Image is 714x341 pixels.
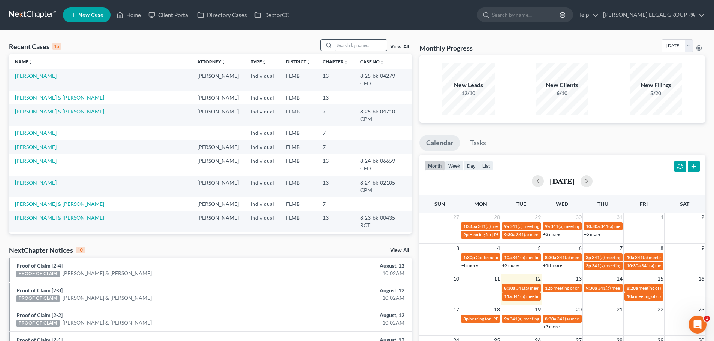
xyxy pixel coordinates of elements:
[245,104,280,126] td: Individual
[442,89,495,97] div: 12/10
[452,213,460,222] span: 27
[478,223,550,229] span: 341(a) meeting for [PERSON_NAME]
[701,244,705,253] span: 9
[493,305,501,314] span: 18
[63,319,152,326] a: [PERSON_NAME] & [PERSON_NAME]
[317,154,354,175] td: 13
[354,69,412,90] td: 8:25-bk-04279-CED
[575,305,582,314] span: 20
[627,263,641,268] span: 10:30a
[280,319,404,326] div: 10:02AM
[191,154,245,175] td: [PERSON_NAME]
[280,232,317,254] td: FLMB
[516,285,628,291] span: 341(a) meeting for [PERSON_NAME] & [PERSON_NAME]
[575,274,582,283] span: 13
[463,316,469,322] span: 3p
[15,179,57,186] a: [PERSON_NAME]
[586,223,600,229] span: 10:30a
[16,295,60,302] div: PROOF OF CLAIM
[344,60,348,64] i: unfold_more
[586,285,597,291] span: 9:30a
[640,201,648,207] span: Fri
[245,140,280,154] td: Individual
[280,311,404,319] div: August, 12
[556,201,568,207] span: Wed
[245,69,280,90] td: Individual
[584,231,600,237] a: +5 more
[557,255,629,260] span: 341(a) meeting for [PERSON_NAME]
[698,305,705,314] span: 23
[245,126,280,140] td: Individual
[354,232,412,254] td: 8:25-bk-04706
[463,223,477,229] span: 10:45a
[317,104,354,126] td: 7
[323,59,348,64] a: Chapterunfold_more
[616,305,623,314] span: 21
[15,144,57,150] a: [PERSON_NAME]
[504,293,512,299] span: 11a
[245,176,280,197] td: Individual
[680,201,689,207] span: Sat
[592,263,664,268] span: 341(a) meeting for [PERSON_NAME]
[191,211,245,232] td: [PERSON_NAME]
[534,274,542,283] span: 12
[630,81,682,89] div: New Filings
[280,287,404,294] div: August, 12
[660,213,664,222] span: 1
[586,263,591,268] span: 3p
[317,126,354,140] td: 7
[493,213,501,222] span: 28
[419,135,460,151] a: Calendar
[354,104,412,126] td: 8:25-bk-04710-CPM
[76,247,85,253] div: 10
[698,274,705,283] span: 16
[425,161,445,171] button: month
[502,262,519,268] a: +2 more
[586,255,591,260] span: 3p
[251,59,266,64] a: Typeunfold_more
[452,305,460,314] span: 17
[280,294,404,302] div: 10:02AM
[504,232,515,237] span: 9:30a
[537,244,542,253] span: 5
[280,176,317,197] td: FLMB
[469,316,527,322] span: hearing for [PERSON_NAME]
[245,91,280,104] td: Individual
[504,285,515,291] span: 8:30a
[597,201,608,207] span: Thu
[545,255,556,260] span: 8:30a
[616,213,623,222] span: 31
[390,248,409,253] a: View All
[657,274,664,283] span: 15
[52,43,61,50] div: 15
[550,177,575,185] h2: [DATE]
[286,59,311,64] a: Districtunfold_more
[280,211,317,232] td: FLMB
[516,232,588,237] span: 341(a) meeting for [PERSON_NAME]
[280,262,404,270] div: August, 12
[469,232,528,237] span: Hearing for [PERSON_NAME]
[476,255,561,260] span: Confirmation hearing for [PERSON_NAME]
[573,8,599,22] a: Help
[627,293,634,299] span: 10a
[15,108,104,115] a: [PERSON_NAME] & [PERSON_NAME]
[9,246,85,255] div: NextChapter Notices
[280,270,404,277] div: 10:02AM
[512,255,585,260] span: 341(a) meeting for [PERSON_NAME]
[543,231,560,237] a: +2 more
[251,8,293,22] a: DebtorCC
[455,244,460,253] span: 3
[191,197,245,211] td: [PERSON_NAME]
[551,223,623,229] span: 341(a) meeting for [PERSON_NAME]
[445,161,464,171] button: week
[434,201,445,207] span: Sun
[474,201,487,207] span: Mon
[380,60,384,64] i: unfold_more
[442,81,495,89] div: New Leads
[280,91,317,104] td: FLMB
[9,42,61,51] div: Recent Cases
[15,214,104,221] a: [PERSON_NAME] & [PERSON_NAME]
[543,324,560,329] a: +3 more
[496,244,501,253] span: 4
[191,140,245,154] td: [PERSON_NAME]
